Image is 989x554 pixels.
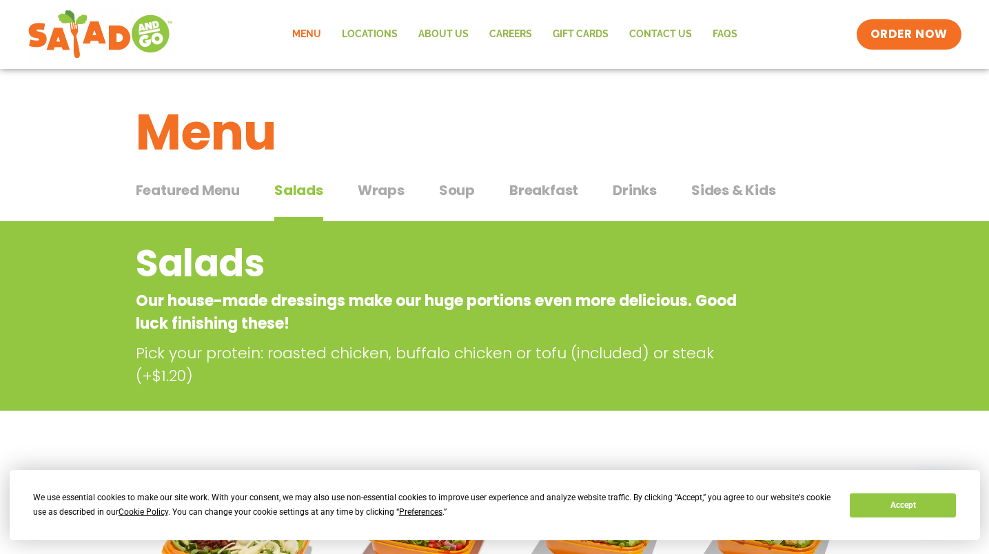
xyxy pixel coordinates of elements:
[10,470,980,540] div: Cookie Consent Prompt
[408,19,479,50] a: About Us
[399,507,442,517] span: Preferences
[136,180,240,201] span: Featured Menu
[870,26,948,43] span: ORDER NOW
[509,180,578,201] span: Breakfast
[479,19,542,50] a: Careers
[282,19,748,50] nav: Menu
[332,19,408,50] a: Locations
[850,493,956,517] button: Accept
[358,180,405,201] span: Wraps
[136,236,743,291] h2: Salads
[33,491,833,520] div: We use essential cookies to make our site work. With your consent, we may also use non-essential ...
[274,180,323,201] span: Salads
[691,180,776,201] span: Sides & Kids
[439,180,475,201] span: Soup
[28,7,173,62] img: new-SAG-logo-768×292
[136,289,743,335] p: Our house-made dressings make our huge portions even more delicious. Good luck finishing these!
[702,19,748,50] a: FAQs
[136,175,854,222] div: Tabbed content
[857,19,961,50] a: ORDER NOW
[282,19,332,50] a: Menu
[119,507,168,517] span: Cookie Policy
[613,180,657,201] span: Drinks
[136,342,749,387] p: Pick your protein: roasted chicken, buffalo chicken or tofu (included) or steak (+$1.20)
[619,19,702,50] a: Contact Us
[136,95,854,170] h1: Menu
[542,19,619,50] a: GIFT CARDS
